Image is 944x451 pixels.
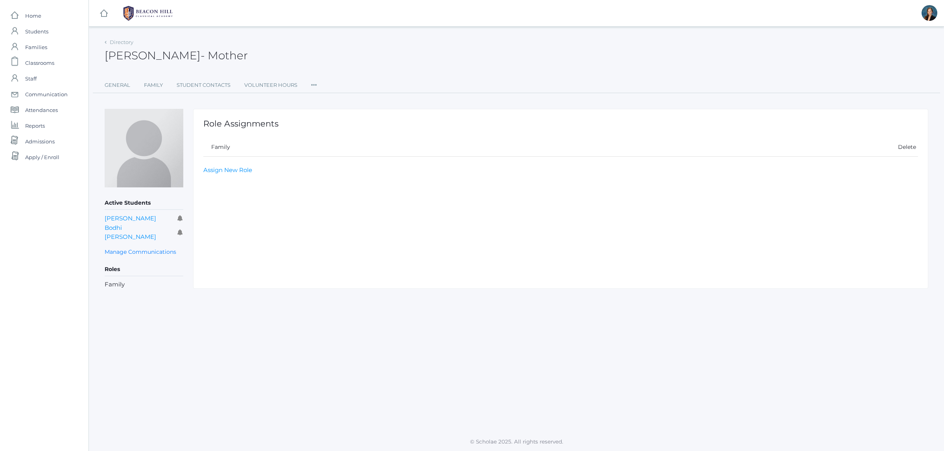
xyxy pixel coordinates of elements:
[203,166,252,174] a: Assign New Role
[105,49,248,62] h2: [PERSON_NAME]
[177,229,183,235] i: Receives communications for this student
[25,8,41,24] span: Home
[105,247,176,257] a: Manage Communications
[105,196,183,210] h5: Active Students
[105,280,183,289] li: Family
[105,77,130,93] a: General
[25,71,37,86] span: Staff
[105,214,156,222] a: [PERSON_NAME]
[25,134,55,149] span: Admissions
[898,143,916,150] a: Delete
[244,77,297,93] a: Volunteer Hours
[25,55,54,71] span: Classrooms
[25,149,59,165] span: Apply / Enroll
[25,39,47,55] span: Families
[922,5,937,21] div: Allison Smith
[25,102,58,118] span: Attendances
[203,119,918,128] h1: Role Assignments
[177,77,230,93] a: Student Contacts
[201,49,248,62] span: - Mother
[89,438,944,445] p: © Scholae 2025. All rights reserved.
[118,4,177,23] img: BHCALogos-05-308ed15e86a5a0abce9b8dd61676a3503ac9727e845dece92d48e8588c001991.png
[105,263,183,276] h5: Roles
[25,86,68,102] span: Communication
[25,24,48,39] span: Students
[105,224,156,241] a: Bodhi [PERSON_NAME]
[203,138,566,157] td: Family
[105,109,183,187] img: Sara Dreher
[110,39,133,45] a: Directory
[25,118,45,134] span: Reports
[144,77,163,93] a: Family
[177,215,183,221] i: Receives communications for this student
